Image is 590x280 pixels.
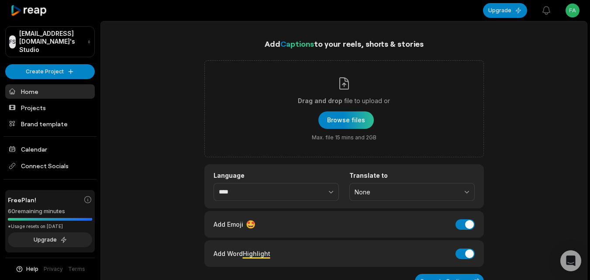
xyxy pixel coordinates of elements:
[204,38,484,50] h1: Add to your reels, shorts & stories
[26,265,38,273] span: Help
[243,250,270,257] span: Highlight
[5,84,95,99] a: Home
[5,64,95,79] button: Create Project
[44,265,63,273] a: Privacy
[280,39,314,48] span: Captions
[214,172,339,180] label: Language
[483,3,527,18] button: Upgrade
[344,96,390,106] span: file to upload or
[246,218,255,230] span: 🤩
[8,207,92,216] div: 60 remaining minutes
[8,195,36,204] span: Free Plan!
[5,142,95,156] a: Calendar
[5,158,95,174] span: Connect Socials
[15,265,38,273] button: Help
[19,30,84,54] p: [EMAIL_ADDRESS][DOMAIN_NAME]'s Studio
[560,250,581,271] div: Open Intercom Messenger
[318,111,374,129] button: Drag and dropfile to upload orMax. file 15 mins and 2GB
[214,220,243,229] span: Add Emoji
[349,172,475,180] label: Translate to
[8,223,92,230] div: *Usage resets on [DATE]
[9,35,16,48] div: FS
[68,265,85,273] a: Terms
[5,100,95,115] a: Projects
[8,232,92,247] button: Upgrade
[355,188,457,196] span: None
[214,248,270,259] div: Add Word
[5,117,95,131] a: Brand template
[298,96,342,106] span: Drag and drop
[312,134,376,141] span: Max. file 15 mins and 2GB
[349,183,475,201] button: None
